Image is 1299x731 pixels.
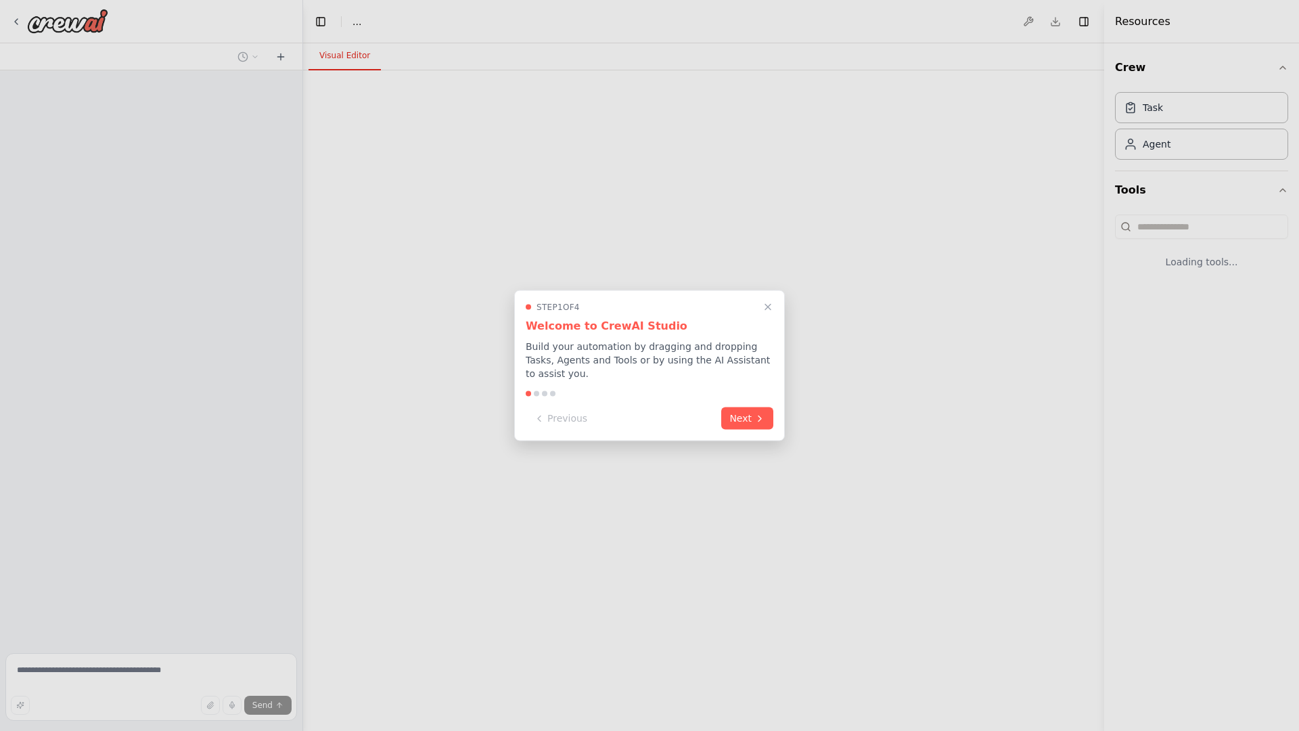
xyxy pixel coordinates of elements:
span: Step 1 of 4 [537,302,580,313]
h3: Welcome to CrewAI Studio [526,318,773,334]
button: Close walkthrough [760,299,776,315]
p: Build your automation by dragging and dropping Tasks, Agents and Tools or by using the AI Assista... [526,340,773,380]
button: Hide left sidebar [311,12,330,31]
button: Previous [526,407,595,430]
button: Next [721,407,773,430]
